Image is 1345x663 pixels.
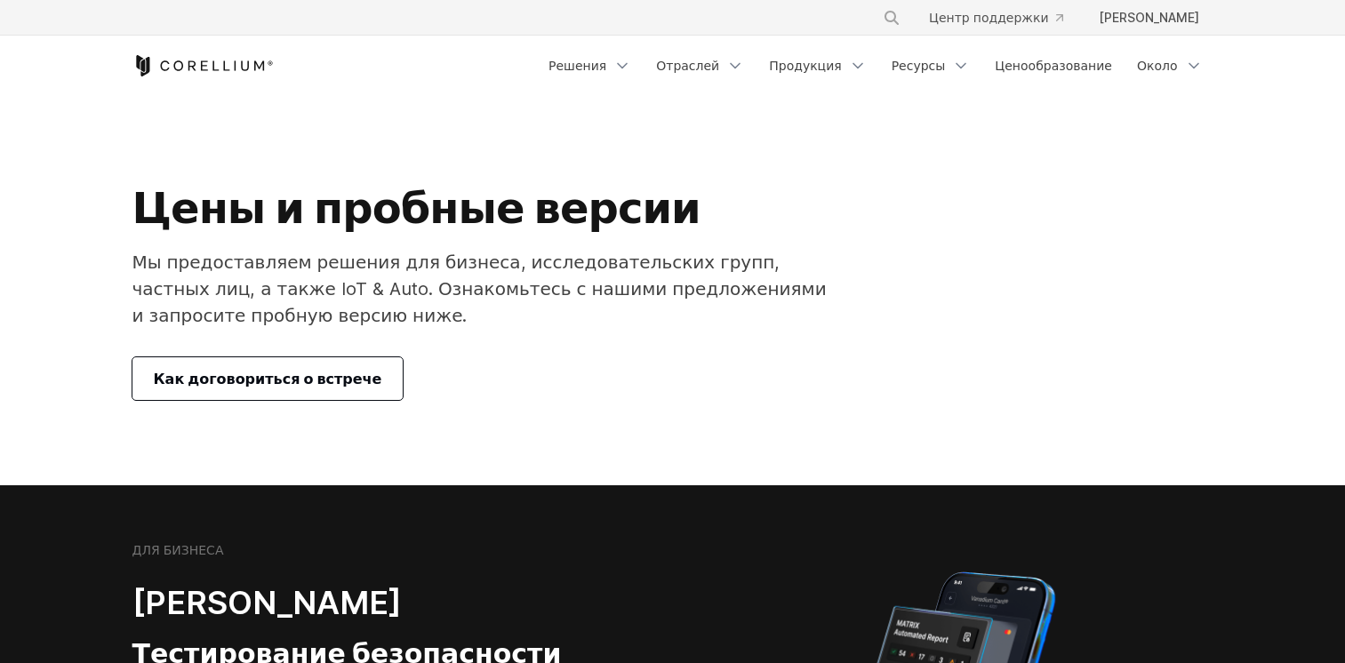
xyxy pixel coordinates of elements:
font: Решения [548,57,606,75]
h6: ДЛЯ БИЗНЕСА [132,542,224,558]
a: Главная страница Corellium [132,55,274,76]
font: Около [1137,57,1178,75]
button: Искать [876,2,908,34]
div: Меню навигации [538,50,1213,82]
a: Ценообразование [984,50,1123,82]
a: Как договориться о встрече [132,357,404,400]
font: Отраслей [656,57,719,75]
div: Меню навигации [861,2,1213,34]
font: Ресурсы [892,57,946,75]
h1: Цены и пробные версии [132,181,841,235]
a: [PERSON_NAME] [1085,2,1213,34]
h2: [PERSON_NAME] [132,583,588,623]
font: Продукция [769,57,841,75]
p: Мы предоставляем решения для бизнеса, исследовательских групп, частных лиц, а также IoT & Auto. О... [132,249,841,329]
font: Центр поддержки [929,9,1048,27]
span: Как договориться о встрече [154,368,382,389]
